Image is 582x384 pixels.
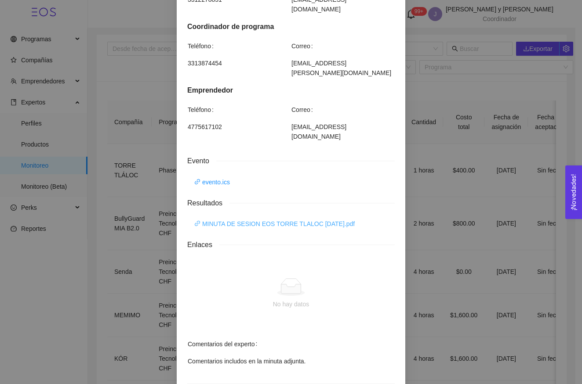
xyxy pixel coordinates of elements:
[194,179,200,185] span: link
[291,105,316,115] span: Correo
[187,155,216,166] span: Evento
[194,220,200,226] span: link
[565,165,582,219] button: Open Feedback Widget
[188,356,394,366] span: Comentarios includos en la minuta adjunta.
[188,58,291,68] span: 3313874454
[187,197,229,208] span: Resultados
[291,58,394,78] span: [EMAIL_ADDRESS][PERSON_NAME][DOMAIN_NAME]
[188,105,217,115] span: Teléfono
[188,41,217,51] span: Teléfono
[194,219,355,229] a: link MINUTA DE SESION EOS TORRE TLALOC [DATE].pdf
[187,239,219,250] span: Enlaces
[194,177,230,187] a: link evento.ics
[187,21,395,32] div: Coordinador de programa
[291,41,316,51] span: Correo
[291,122,394,141] span: [EMAIL_ADDRESS][DOMAIN_NAME]
[187,85,395,96] div: Emprendedor
[188,339,261,349] span: Comentarios del experto
[188,122,291,132] span: 4775617102
[194,299,388,309] div: No hay datos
